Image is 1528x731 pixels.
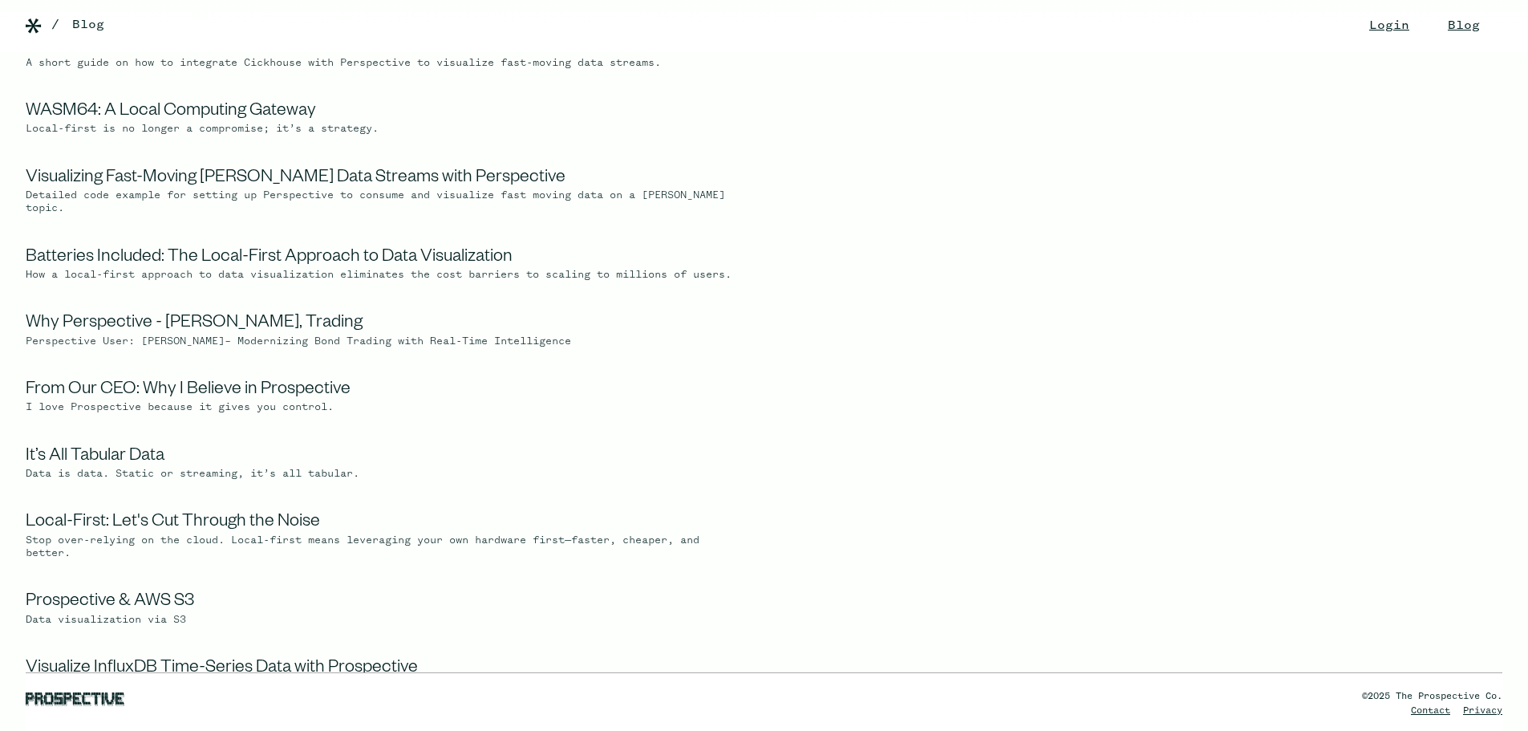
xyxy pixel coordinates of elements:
a: It’s All Tabular Data [26,448,164,467]
a: Blog [72,15,104,35]
div: Data visualization via S3 [26,614,744,627]
div: I love Prospective because it gives you control. [26,401,744,414]
a: Why Perspective - [PERSON_NAME], Trading [26,315,363,334]
a: WASM64: A Local Computing Gateway [26,103,316,122]
a: Visualizing Fast-Moving [PERSON_NAME] Data Streams with Perspective [26,169,565,189]
div: How a local-first approach to data visualization eliminates the cost barriers to scaling to milli... [26,269,744,282]
div: Perspective User: [PERSON_NAME]– Modernizing Bond Trading with Real-Time Intelligence [26,335,744,348]
a: From Our CEO: Why I Believe in Prospective [26,381,351,400]
a: Batteries Included: The Local-First Approach to Data Visualization [26,249,513,268]
a: Contact [1411,706,1450,716]
div: / [51,15,59,35]
a: Prospective & AWS S3 [26,593,194,612]
div: ©2025 The Prospective Co. [1362,689,1502,704]
div: Local-first is no longer a compromise; it’s a strategy. [26,123,744,136]
a: Privacy [1463,706,1502,716]
div: Stop over-relying on the cloud. Local-first means leveraging your own hardware first—faster, chea... [26,534,744,561]
a: Local-First: Let's Cut Through the Noise [26,514,320,533]
div: Data is data. Static or streaming, it’s all tabular. [26,468,744,481]
div: A short guide on how to integrate Cickhouse with Perspective to visualize fast-moving data streams. [26,57,744,70]
div: Detailed code example for setting up Perspective to consume and visualize fast moving data on a [... [26,189,744,216]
